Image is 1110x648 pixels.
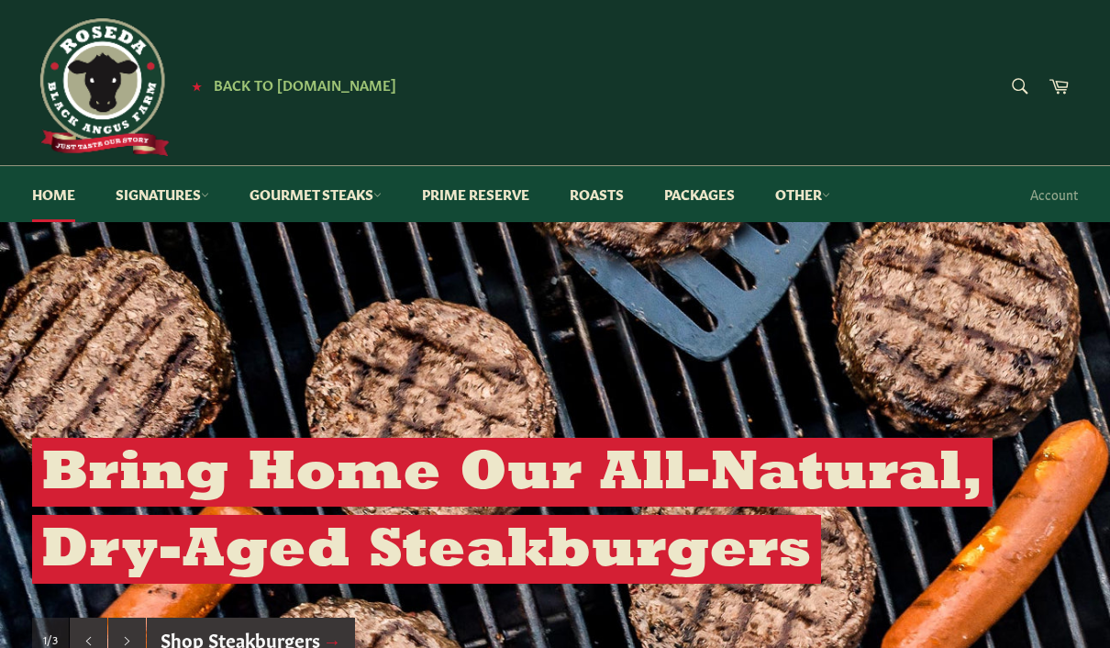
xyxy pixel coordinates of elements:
[43,631,58,647] span: 1/3
[97,166,228,222] a: Signatures
[214,74,396,94] span: Back to [DOMAIN_NAME]
[192,78,202,93] span: ★
[551,166,642,222] a: Roasts
[1021,167,1087,221] a: Account
[14,166,94,222] a: Home
[32,438,993,584] h2: Bring Home Our All-Natural, Dry-Aged Steakburgers
[32,18,170,156] img: Roseda Beef
[183,78,396,93] a: ★ Back to [DOMAIN_NAME]
[757,166,849,222] a: Other
[646,166,753,222] a: Packages
[404,166,548,222] a: Prime Reserve
[231,166,400,222] a: Gourmet Steaks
